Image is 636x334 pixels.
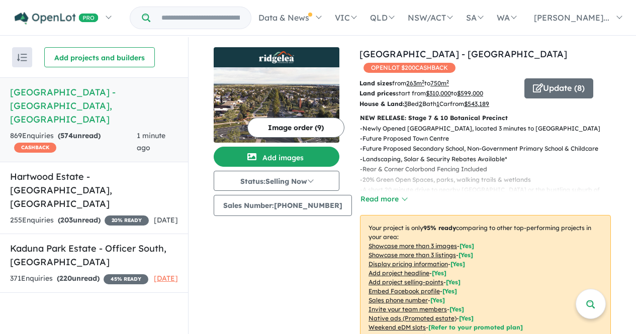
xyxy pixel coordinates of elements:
[359,100,404,107] b: House & Land:
[422,79,424,84] sup: 2
[214,67,339,143] img: Ridgelea Estate - Pakenham East
[534,13,609,23] span: [PERSON_NAME]...
[432,269,446,277] span: [ Yes ]
[359,79,392,87] b: Land sizes
[419,100,422,107] u: 2
[424,79,449,87] span: to
[58,131,101,140] strong: ( unread)
[360,124,619,134] p: - Newly Opened [GEOGRAPHIC_DATA], located 3 minutes to [GEOGRAPHIC_DATA]
[359,89,396,97] b: Land prices
[10,170,178,210] h5: Hartwood Estate - [GEOGRAPHIC_DATA] , [GEOGRAPHIC_DATA]
[464,100,489,107] u: $ 543,189
[60,131,73,140] span: 574
[359,48,567,60] a: [GEOGRAPHIC_DATA] - [GEOGRAPHIC_DATA]
[60,215,73,225] span: 203
[15,12,99,25] img: Openlot PRO Logo White
[360,175,619,185] p: - 20% Green Open Spaces, parks, walking trails & wetlands
[369,242,457,250] u: Showcase more than 3 images
[360,154,619,164] p: - Landscaping, Solar & Security Rebates Available*
[14,143,56,153] span: CASHBACK
[10,242,178,269] h5: Kaduna Park Estate - Officer South , [GEOGRAPHIC_DATA]
[369,305,447,313] u: Invite your team members
[451,89,483,97] span: to
[446,278,461,286] span: [ Yes ]
[360,144,619,154] p: - Future Proposed Secondary School, Non-Government Primary School & Childcare
[359,78,517,88] p: from
[360,164,619,174] p: - Rear & Corner Colorbond Fencing Included
[428,323,523,331] span: [Refer to your promoted plan]
[154,274,178,283] span: [DATE]
[137,131,165,152] span: 1 minute ago
[369,323,426,331] u: Weekend eDM slots
[369,278,443,286] u: Add project selling-points
[17,54,27,61] img: sort.svg
[369,287,440,295] u: Embed Facebook profile
[10,273,148,285] div: 371 Enquir ies
[430,296,445,304] span: [ Yes ]
[459,314,474,322] span: [Yes]
[152,7,249,29] input: Try estate name, suburb, builder or developer
[214,195,352,216] button: Sales Number:[PHONE_NUMBER]
[450,260,465,268] span: [ Yes ]
[406,79,424,87] u: 263 m
[369,269,429,277] u: Add project headline
[359,88,517,98] p: start from
[404,100,407,107] u: 3
[369,260,448,268] u: Display pricing information
[364,63,456,73] span: OPENLOT $ 200 CASHBACK
[369,251,456,259] u: Showcase more than 3 listings
[10,130,137,154] div: 869 Enquir ies
[10,85,178,126] h5: [GEOGRAPHIC_DATA] - [GEOGRAPHIC_DATA] , [GEOGRAPHIC_DATA]
[247,118,344,138] button: Image order (9)
[426,89,451,97] u: $ 310,000
[359,99,517,109] p: Bed Bath Car from
[423,224,456,232] b: 95 % ready
[369,296,428,304] u: Sales phone number
[360,113,611,123] p: NEW RELEASE: Stage 7 & 10 Botanical Precinct
[214,147,339,167] button: Add images
[436,100,439,107] u: 1
[442,287,457,295] span: [ Yes ]
[459,251,473,259] span: [ Yes ]
[360,134,619,144] p: - Future Proposed Town Centre
[154,215,178,225] span: [DATE]
[218,51,335,63] img: Ridgelea Estate - Pakenham East Logo
[430,79,449,87] u: 750 m
[59,274,72,283] span: 220
[58,215,101,225] strong: ( unread)
[457,89,483,97] u: $ 599,000
[446,79,449,84] sup: 2
[360,193,407,205] button: Read more
[44,47,155,67] button: Add projects and builders
[214,171,339,191] button: Status:Selling Now
[57,274,100,283] strong: ( unread)
[360,185,619,205] p: - A short 20 minute drive to nearby [GEOGRAPHIC_DATA] or the bustling suburb of [GEOGRAPHIC_DATA]
[10,214,149,227] div: 255 Enquir ies
[369,314,457,322] u: Native ads (Promoted estate)
[460,242,474,250] span: [ Yes ]
[449,305,464,313] span: [ Yes ]
[214,47,339,143] a: Ridgelea Estate - Pakenham East LogoRidgelea Estate - Pakenham East
[104,274,148,284] span: 45 % READY
[105,215,149,226] span: 20 % READY
[524,78,593,98] button: Update (8)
